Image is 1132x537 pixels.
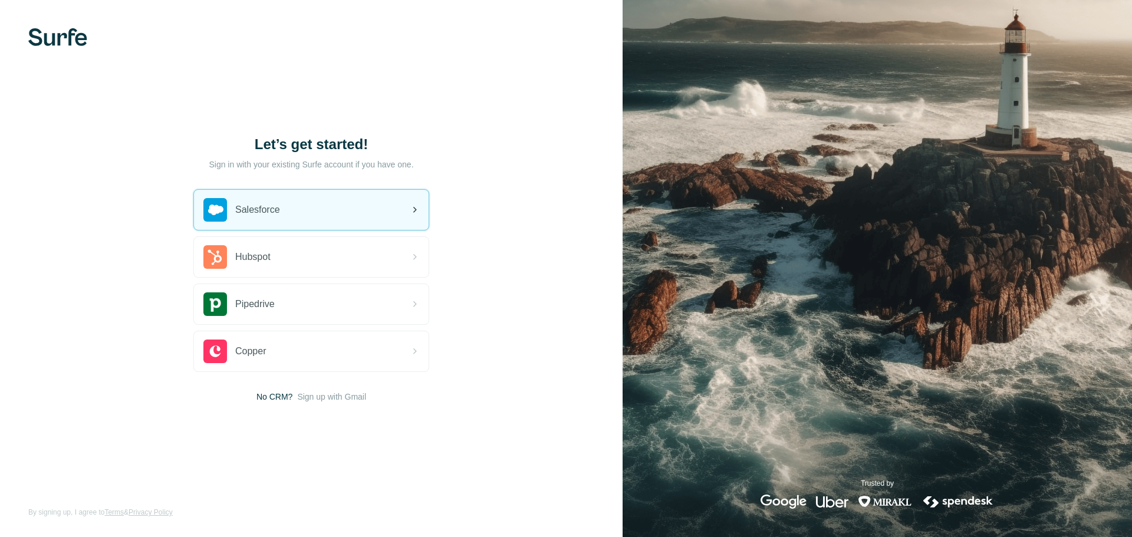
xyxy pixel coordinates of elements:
[861,478,894,489] p: Trusted by
[28,28,87,46] img: Surfe's logo
[858,495,912,509] img: mirakl's logo
[761,495,807,509] img: google's logo
[256,391,292,403] span: No CRM?
[235,297,275,311] span: Pipedrive
[922,495,995,509] img: spendesk's logo
[203,245,227,269] img: hubspot's logo
[235,203,280,217] span: Salesforce
[203,340,227,363] img: copper's logo
[129,508,173,516] a: Privacy Policy
[235,344,266,358] span: Copper
[193,135,429,154] h1: Let’s get started!
[209,159,413,170] p: Sign in with your existing Surfe account if you have one.
[104,508,124,516] a: Terms
[235,250,271,264] span: Hubspot
[297,391,366,403] button: Sign up with Gmail
[28,507,173,518] span: By signing up, I agree to &
[816,495,848,509] img: uber's logo
[203,292,227,316] img: pipedrive's logo
[203,198,227,222] img: salesforce's logo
